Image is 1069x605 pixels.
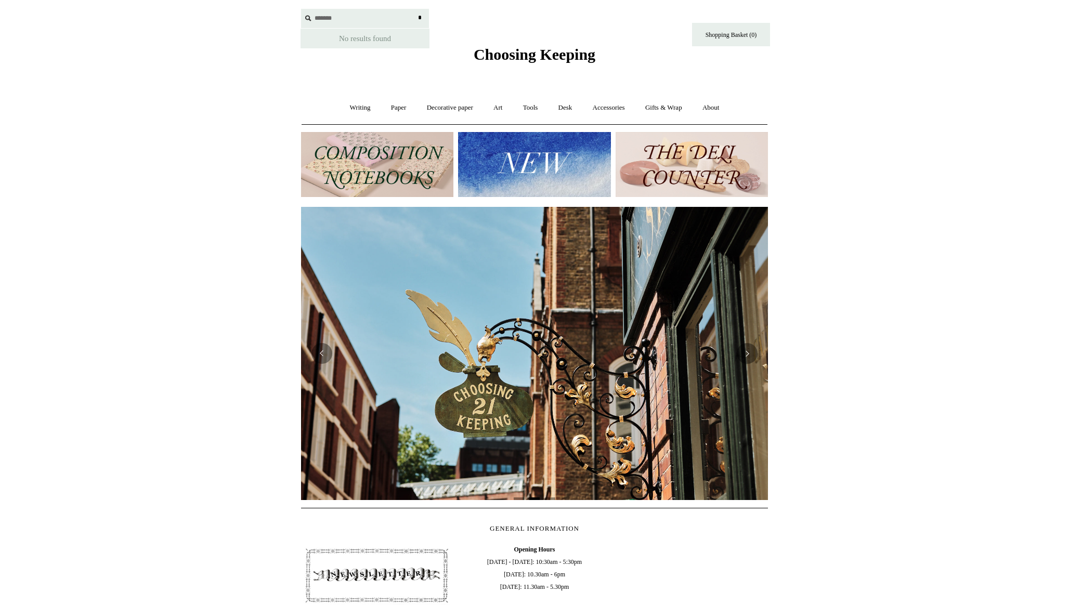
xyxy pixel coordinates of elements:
img: The Deli Counter [616,132,768,197]
a: Choosing Keeping [474,54,595,61]
a: Tools [514,94,547,122]
button: Next [737,343,758,364]
a: Gifts & Wrap [636,94,692,122]
a: Decorative paper [418,94,483,122]
a: About [693,94,729,122]
img: Copyright Choosing Keeping 20190711 LS Homepage 7.jpg__PID:4c49fdcc-9d5f-40e8-9753-f5038b35abb7 [301,207,768,500]
span: GENERAL INFORMATION [490,524,579,532]
a: Writing [341,94,380,122]
a: Desk [549,94,582,122]
button: Page 3 [545,497,555,500]
img: 202302 Composition ledgers.jpg__PID:69722ee6-fa44-49dd-a067-31375e5d54ec [301,132,453,197]
a: Art [484,94,512,122]
a: Paper [382,94,416,122]
b: Opening Hours [514,546,555,553]
button: Previous [311,343,332,364]
div: No results found [301,29,429,48]
span: Choosing Keeping [474,46,595,63]
button: Page 1 [514,497,524,500]
img: New.jpg__PID:f73bdf93-380a-4a35-bcfe-7823039498e1 [458,132,610,197]
a: Accessories [583,94,634,122]
a: Shopping Basket (0) [692,23,770,46]
button: Page 2 [529,497,540,500]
